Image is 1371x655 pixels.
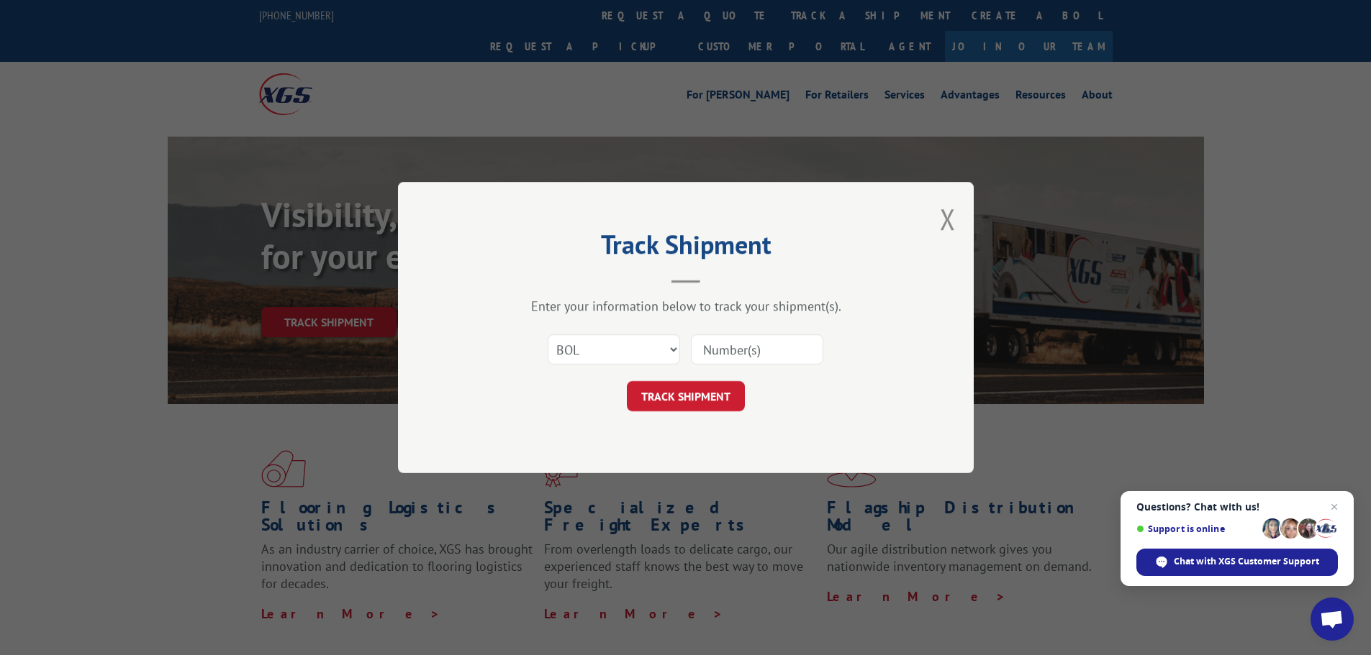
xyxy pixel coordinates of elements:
div: Chat with XGS Customer Support [1136,549,1338,576]
div: Open chat [1311,597,1354,641]
span: Chat with XGS Customer Support [1174,555,1319,568]
button: TRACK SHIPMENT [627,381,745,411]
button: Close modal [940,200,956,238]
div: Enter your information below to track your shipment(s). [470,298,902,314]
input: Number(s) [691,334,823,365]
span: Questions? Chat with us! [1136,501,1338,513]
span: Support is online [1136,523,1257,534]
h2: Track Shipment [470,234,902,262]
span: Close chat [1326,498,1343,516]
